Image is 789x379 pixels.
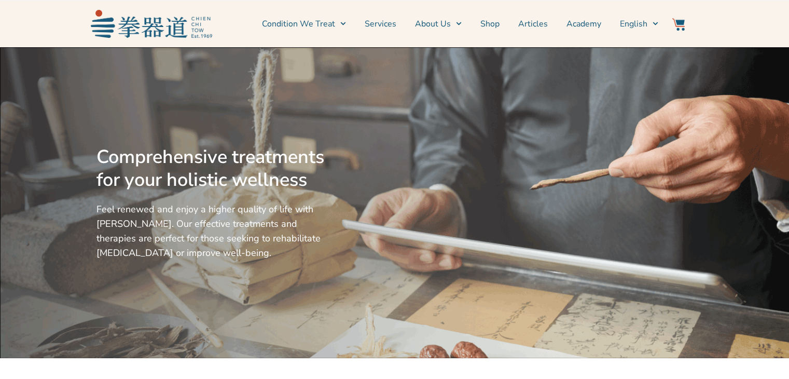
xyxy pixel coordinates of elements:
a: About Us [415,11,462,37]
span: English [620,18,647,30]
a: Services [365,11,396,37]
img: Website Icon-03 [672,18,685,31]
p: Feel renewed and enjoy a higher quality of life with [PERSON_NAME]. Our effective treatments and ... [96,202,329,260]
nav: Menu [217,11,658,37]
a: English [620,11,658,37]
a: Condition We Treat [262,11,346,37]
a: Articles [518,11,548,37]
h2: Comprehensive treatments for your holistic wellness [96,146,329,192]
a: Shop [480,11,500,37]
a: Academy [566,11,601,37]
